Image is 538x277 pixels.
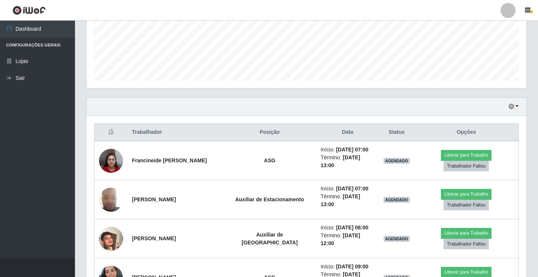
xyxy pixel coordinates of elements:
[444,200,489,210] button: Trabalhador Faltou
[414,124,519,141] th: Opções
[321,263,375,271] li: Início:
[321,185,375,193] li: Início:
[127,124,223,141] th: Trabalhador
[441,150,492,160] button: Liberar para Trabalho
[99,145,123,177] img: 1735852864597.jpeg
[336,225,368,231] time: [DATE] 08:00
[316,124,379,141] th: Data
[132,196,176,202] strong: [PERSON_NAME]
[12,6,46,15] img: CoreUI Logo
[235,196,304,202] strong: Auxiliar de Estacionamento
[132,235,176,241] strong: [PERSON_NAME]
[384,197,410,203] span: AGENDADO
[223,124,316,141] th: Posição
[132,157,207,163] strong: Francineide [PERSON_NAME]
[384,158,410,164] span: AGENDADO
[321,232,375,247] li: Término:
[336,264,368,270] time: [DATE] 09:00
[336,186,368,192] time: [DATE] 07:00
[441,228,492,238] button: Liberar para Trabalho
[99,184,123,216] img: 1694719722854.jpeg
[321,154,375,169] li: Término:
[444,239,489,249] button: Trabalhador Faltou
[99,217,123,260] img: 1726002463138.jpeg
[336,147,368,153] time: [DATE] 07:00
[241,232,298,246] strong: Auxiliar de [GEOGRAPHIC_DATA]
[321,146,375,154] li: Início:
[321,224,375,232] li: Início:
[384,236,410,242] span: AGENDADO
[444,161,489,171] button: Trabalhador Faltou
[441,189,492,199] button: Liberar para Trabalho
[264,157,275,163] strong: ASG
[379,124,414,141] th: Status
[321,193,375,208] li: Término:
